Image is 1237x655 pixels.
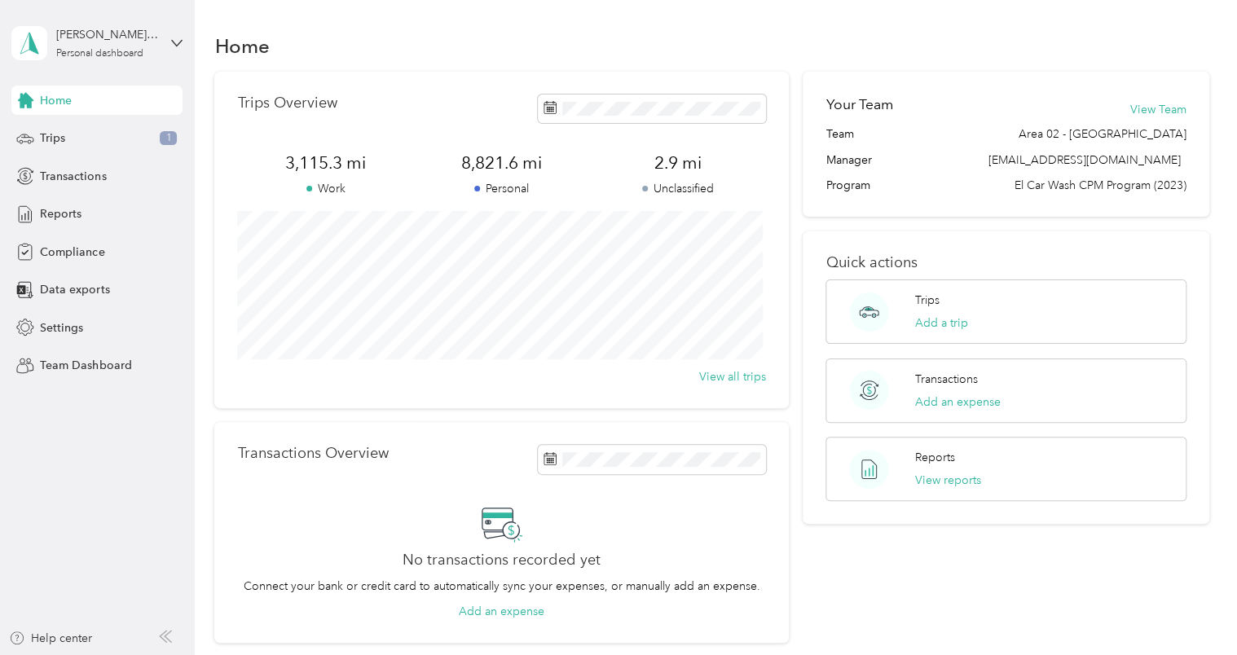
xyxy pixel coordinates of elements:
iframe: Everlance-gr Chat Button Frame [1146,564,1237,655]
span: Transactions [40,168,106,185]
p: Transactions Overview [237,445,388,462]
span: Area 02 - [GEOGRAPHIC_DATA] [1019,125,1186,143]
span: 3,115.3 mi [237,152,413,174]
h2: Your Team [825,95,892,115]
button: Add a trip [915,314,968,332]
span: [EMAIL_ADDRESS][DOMAIN_NAME] [988,153,1181,167]
span: Settings [40,319,83,336]
p: Trips Overview [237,95,337,112]
button: Help center [9,630,92,647]
p: Unclassified [590,180,766,197]
button: View Team [1130,101,1186,118]
span: Reports [40,205,81,222]
span: Home [40,92,72,109]
p: Reports [915,449,955,466]
span: 2.9 mi [590,152,766,174]
button: Add an expense [459,603,544,620]
p: Trips [915,292,940,309]
p: Personal [414,180,590,197]
p: Connect your bank or credit card to automatically sync your expenses, or manually add an expense. [244,578,760,595]
p: Work [237,180,413,197]
span: Program [825,177,869,194]
span: Team Dashboard [40,357,131,374]
button: Add an expense [915,393,1001,411]
h2: No transactions recorded yet [403,552,601,569]
div: Personal dashboard [56,49,143,59]
span: Manager [825,152,871,169]
p: Transactions [915,371,978,388]
span: Compliance [40,244,104,261]
span: Team [825,125,853,143]
span: 1 [160,131,177,146]
button: View all trips [699,368,766,385]
p: Quick actions [825,254,1186,271]
div: [PERSON_NAME] III [PERSON_NAME] [56,26,158,43]
span: 8,821.6 mi [414,152,590,174]
button: View reports [915,472,981,489]
span: El Car Wash CPM Program (2023) [1015,177,1186,194]
span: Data exports [40,281,109,298]
span: Trips [40,130,65,147]
h1: Home [214,37,269,55]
